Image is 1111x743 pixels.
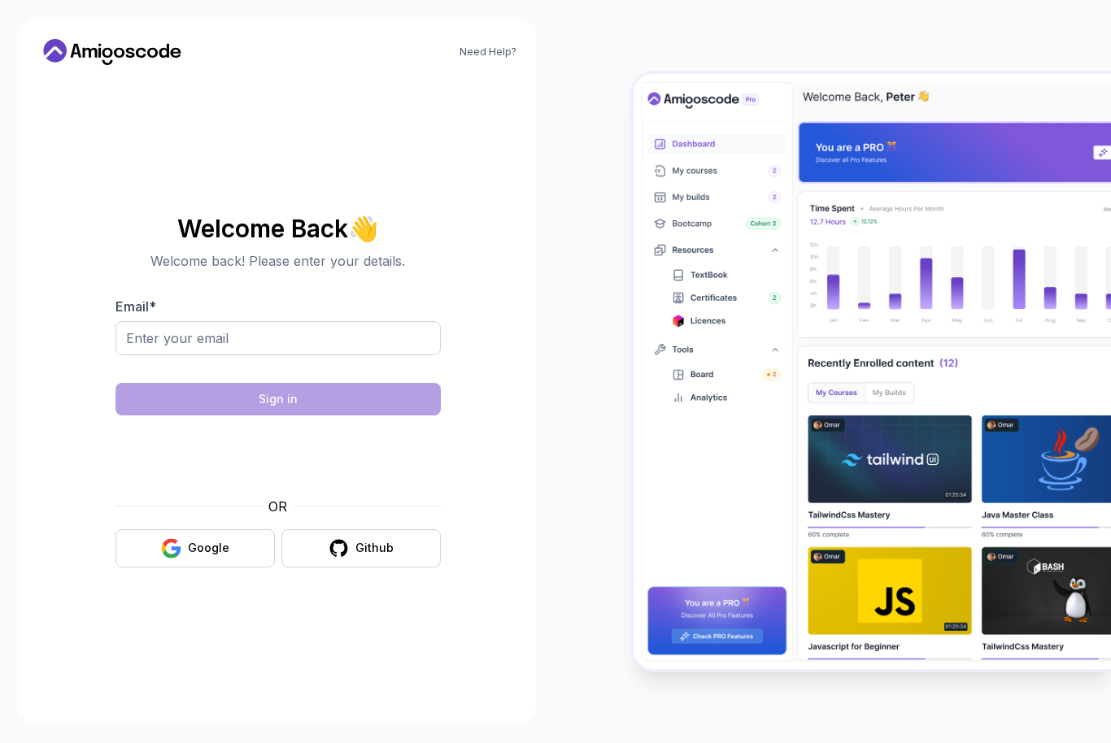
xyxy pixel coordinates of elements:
div: Google [188,540,229,556]
iframe: chat widget [1043,678,1095,727]
button: Sign in [115,383,441,415]
div: Github [355,540,394,556]
h2: Welcome Back [115,215,441,241]
iframe: Widget containing checkbox for hCaptcha security challenge [155,425,401,487]
input: Enter your email [115,321,441,355]
iframe: chat widget [802,385,1095,670]
span: 👋 [348,215,378,241]
p: OR [268,497,287,516]
img: Amigoscode Dashboard [634,74,1111,668]
div: Sign in [259,391,298,407]
a: Home link [39,39,185,65]
button: Google [115,529,275,567]
a: Need Help? [460,46,516,59]
label: Email * [115,298,156,315]
p: Welcome back! Please enter your details. [115,251,441,271]
button: Github [281,529,441,567]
